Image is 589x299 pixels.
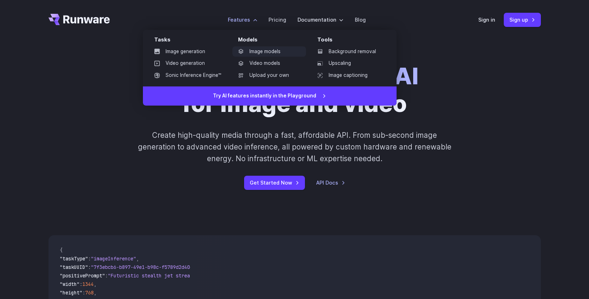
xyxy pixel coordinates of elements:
span: "7f3ebcb6-b897-49e1-b98c-f5789d2d40d7" [91,264,198,270]
a: Image models [232,46,306,57]
span: 1344 [82,281,94,287]
a: API Docs [316,179,345,187]
span: "Futuristic stealth jet streaking through a neon-lit cityscape with glowing purple exhaust" [108,272,365,279]
a: Sign in [478,16,495,24]
label: Features [228,16,257,24]
span: "width" [60,281,80,287]
span: 768 [85,289,94,296]
a: Get Started Now [244,176,305,190]
a: Image generation [149,46,227,57]
a: Sign up [504,13,541,27]
span: , [94,289,97,296]
div: Models [238,35,306,46]
span: : [88,264,91,270]
div: Tools [317,35,385,46]
a: Background removal [312,46,385,57]
a: Try AI features instantly in the Playground [143,86,397,106]
a: Video generation [149,58,227,69]
span: "taskUUID" [60,264,88,270]
a: Sonic Inference Engine™ [149,70,227,81]
span: : [88,255,91,262]
span: : [82,289,85,296]
a: Video models [232,58,306,69]
span: "taskType" [60,255,88,262]
span: { [60,247,63,253]
label: Documentation [298,16,343,24]
span: "imageInference" [91,255,136,262]
span: : [80,281,82,287]
div: Tasks [154,35,227,46]
a: Go to / [48,14,110,25]
p: Create high-quality media through a fast, affordable API. From sub-second image generation to adv... [137,129,452,165]
span: , [136,255,139,262]
span: : [105,272,108,279]
a: Image captioning [312,70,385,81]
span: "positivePrompt" [60,272,105,279]
a: Blog [355,16,366,24]
a: Upscaling [312,58,385,69]
a: Upload your own [232,70,306,81]
a: Pricing [268,16,286,24]
span: , [94,281,97,287]
span: "height" [60,289,82,296]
